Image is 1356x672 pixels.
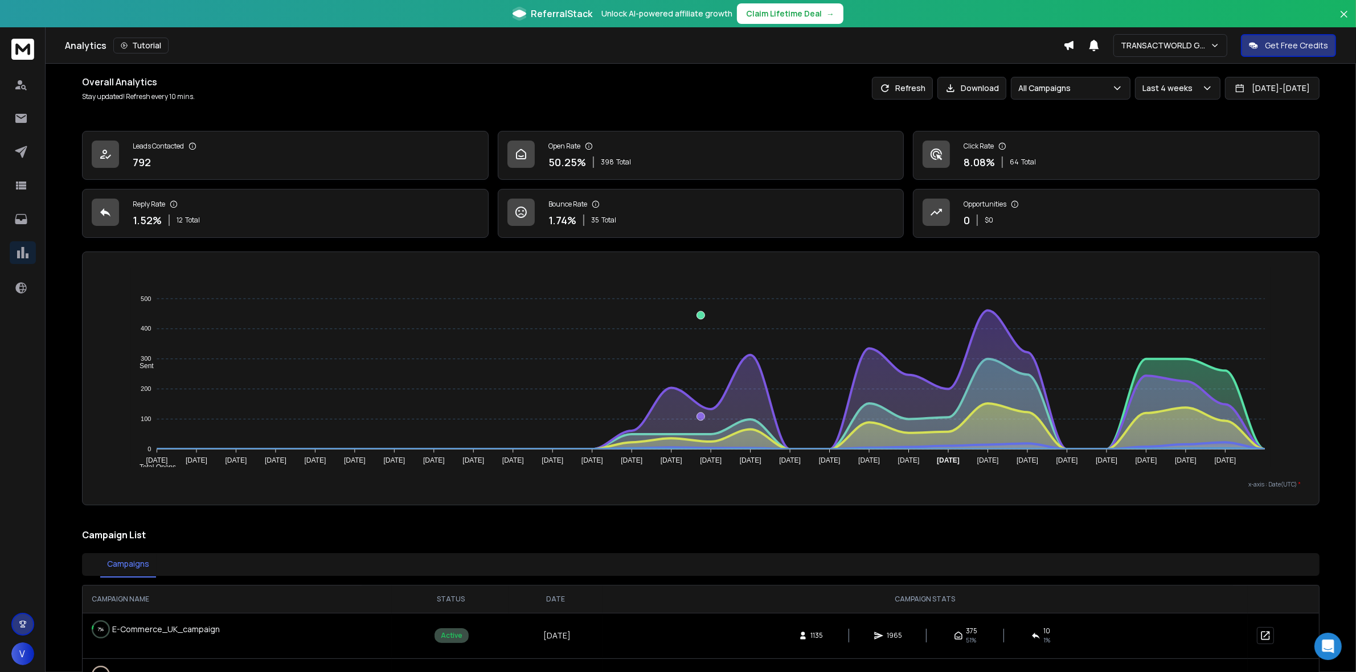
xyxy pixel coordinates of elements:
[964,200,1006,209] p: Opportunities
[133,200,165,209] p: Reply Rate
[185,216,200,225] span: Total
[548,142,580,151] p: Open Rate
[737,3,843,24] button: Claim Lifetime Deal→
[509,613,602,658] td: [DATE]
[1241,34,1336,57] button: Get Free Credits
[141,355,151,362] tspan: 300
[966,636,977,645] span: 51 %
[186,457,207,465] tspan: [DATE]
[1265,40,1328,51] p: Get Free Credits
[392,586,509,613] th: STATUS
[985,216,993,225] p: $ 0
[435,628,469,643] div: Active
[148,446,151,452] tspan: 0
[1017,457,1038,465] tspan: [DATE]
[498,131,904,180] a: Open Rate50.25%398Total
[133,154,151,170] p: 792
[1215,457,1236,465] tspan: [DATE]
[82,75,195,89] h1: Overall Analytics
[740,457,761,465] tspan: [DATE]
[1096,457,1117,465] tspan: [DATE]
[700,457,722,465] tspan: [DATE]
[98,624,104,635] p: 7 %
[887,631,902,640] span: 1965
[83,586,392,613] th: CAMPAIGN NAME
[462,457,484,465] tspan: [DATE]
[11,642,34,665] button: V
[826,8,834,19] span: →
[509,586,602,613] th: DATE
[964,212,970,228] p: 0
[1010,158,1019,167] span: 64
[1225,77,1320,100] button: [DATE]-[DATE]
[581,457,603,465] tspan: [DATE]
[383,457,405,465] tspan: [DATE]
[344,457,366,465] tspan: [DATE]
[1314,633,1342,660] div: Open Intercom Messenger
[1021,158,1036,167] span: Total
[177,216,183,225] span: 12
[1142,83,1197,94] p: Last 4 weeks
[591,216,599,225] span: 35
[964,142,994,151] p: Click Rate
[548,200,587,209] p: Bounce Rate
[100,551,156,578] button: Campaigns
[819,457,841,465] tspan: [DATE]
[423,457,445,465] tspan: [DATE]
[603,586,1248,613] th: CAMPAIGN STATS
[265,457,286,465] tspan: [DATE]
[82,528,1320,542] h2: Campaign List
[141,295,151,302] tspan: 500
[225,457,247,465] tspan: [DATE]
[601,158,614,167] span: 398
[601,8,732,19] p: Unlock AI-powered affiliate growth
[1018,83,1075,94] p: All Campaigns
[961,83,999,94] p: Download
[1056,457,1078,465] tspan: [DATE]
[542,457,563,465] tspan: [DATE]
[621,457,642,465] tspan: [DATE]
[964,154,995,170] p: 8.08 %
[872,77,933,100] button: Refresh
[616,158,631,167] span: Total
[1044,626,1051,636] span: 10
[1175,457,1197,465] tspan: [DATE]
[548,212,576,228] p: 1.74 %
[304,457,326,465] tspan: [DATE]
[141,325,151,332] tspan: 400
[858,457,880,465] tspan: [DATE]
[531,7,592,20] span: ReferralStack
[601,216,616,225] span: Total
[113,38,169,53] button: Tutorial
[141,385,151,392] tspan: 200
[133,142,184,151] p: Leads Contacted
[913,131,1320,180] a: Click Rate8.08%64Total
[83,613,265,645] td: E-Commerce_UK_campaign
[498,189,904,238] a: Bounce Rate1.74%35Total
[1044,636,1051,645] span: 1 %
[548,154,586,170] p: 50.25 %
[146,457,167,465] tspan: [DATE]
[895,83,925,94] p: Refresh
[131,463,176,471] span: Total Opens
[82,131,489,180] a: Leads Contacted792
[977,457,999,465] tspan: [DATE]
[779,457,801,465] tspan: [DATE]
[1121,40,1210,51] p: TRANSACTWORLD GROUP
[65,38,1063,53] div: Analytics
[141,415,151,422] tspan: 100
[811,631,824,640] span: 1135
[937,457,960,465] tspan: [DATE]
[133,212,162,228] p: 1.52 %
[1136,457,1157,465] tspan: [DATE]
[82,189,489,238] a: Reply Rate1.52%12Total
[82,92,195,101] p: Stay updated! Refresh every 10 mins.
[502,457,524,465] tspan: [DATE]
[661,457,682,465] tspan: [DATE]
[937,77,1006,100] button: Download
[913,189,1320,238] a: Opportunities0$0
[966,626,978,636] span: 375
[898,457,920,465] tspan: [DATE]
